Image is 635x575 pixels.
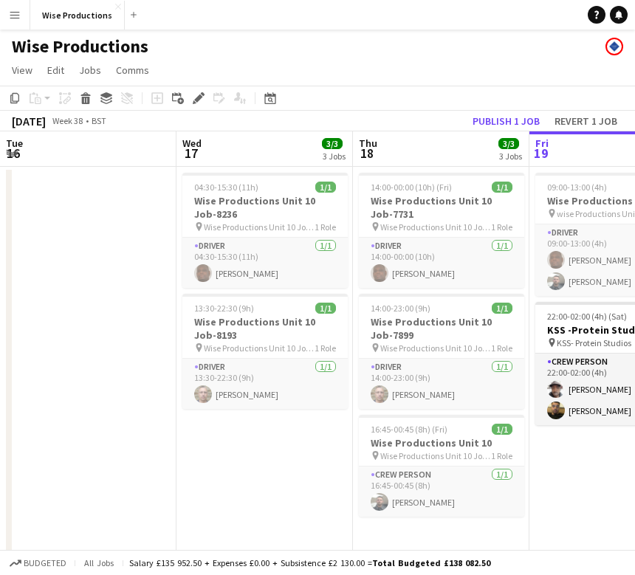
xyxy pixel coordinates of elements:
span: Wise Productions Unit 10 Job-7899 [380,342,491,354]
span: 1 Role [315,221,336,233]
span: 1/1 [492,303,512,314]
app-job-card: 13:30-22:30 (9h)1/1Wise Productions Unit 10 Job-8193 Wise Productions Unit 10 Job-81931 RoleDrive... [182,294,348,409]
span: Wed [182,137,202,150]
span: 3/3 [322,138,343,149]
span: Week 38 [49,115,86,126]
span: 1/1 [315,182,336,193]
app-card-role: Crew Person1/116:45-00:45 (8h)[PERSON_NAME] [359,466,524,517]
a: Edit [41,61,70,80]
h3: Wise Productions Unit 10 Job-8236 [182,194,348,221]
button: Wise Productions [30,1,125,30]
app-card-role: Driver1/104:30-15:30 (11h)[PERSON_NAME] [182,238,348,288]
span: 14:00-00:00 (10h) (Fri) [371,182,452,193]
div: [DATE] [12,114,46,128]
h3: Wise Productions Unit 10 Job-7899 [359,315,524,342]
span: 1 Role [315,342,336,354]
app-job-card: 04:30-15:30 (11h)1/1Wise Productions Unit 10 Job-8236 Wise Productions Unit 10 Job-82361 RoleDriv... [182,173,348,288]
span: KSS- Protein Studios [557,337,631,348]
app-user-avatar: Paul Harris [605,38,623,55]
span: 18 [357,145,377,162]
span: 1 Role [491,342,512,354]
h3: Wise Productions Unit 10 [359,436,524,450]
span: Jobs [79,63,101,77]
span: 09:00-13:00 (4h) [547,182,607,193]
app-job-card: 16:45-00:45 (8h) (Fri)1/1Wise Productions Unit 10 Wise Productions Unit 10 Job-82741 RoleCrew Per... [359,415,524,517]
span: Thu [359,137,377,150]
app-card-role: Driver1/113:30-22:30 (9h)[PERSON_NAME] [182,359,348,409]
button: Revert 1 job [549,111,623,131]
h3: Wise Productions Unit 10 Job-8193 [182,315,348,342]
span: 3/3 [498,138,519,149]
div: BST [92,115,106,126]
span: 16:45-00:45 (8h) (Fri) [371,424,447,435]
span: Wise Productions Unit 10 Job-8236 [204,221,315,233]
span: 17 [180,145,202,162]
a: View [6,61,38,80]
span: Fri [535,137,549,150]
a: Jobs [73,61,107,80]
span: 1/1 [492,182,512,193]
span: All jobs [81,557,117,568]
span: Wise Productions Unit 10 Job-7731 [380,221,491,233]
span: 1/1 [315,303,336,314]
div: 3 Jobs [499,151,522,162]
app-job-card: 14:00-00:00 (10h) (Fri)1/1Wise Productions Unit 10 Job-7731 Wise Productions Unit 10 Job-77311 Ro... [359,173,524,288]
span: 22:00-02:00 (4h) (Sat) [547,311,627,322]
button: Publish 1 job [467,111,546,131]
h3: Wise Productions Unit 10 Job-7731 [359,194,524,221]
span: Budgeted [24,558,66,568]
span: Tue [6,137,23,150]
app-job-card: 14:00-23:00 (9h)1/1Wise Productions Unit 10 Job-7899 Wise Productions Unit 10 Job-78991 RoleDrive... [359,294,524,409]
div: 3 Jobs [323,151,346,162]
span: Comms [116,63,149,77]
span: Wise Productions Unit 10 Job-8193 [204,342,315,354]
span: 1/1 [492,424,512,435]
span: View [12,63,32,77]
span: 1 Role [491,221,512,233]
span: 14:00-23:00 (9h) [371,303,430,314]
span: Total Budgeted £138 082.50 [372,557,490,568]
app-card-role: Driver1/114:00-00:00 (10h)[PERSON_NAME] [359,238,524,288]
span: Wise Productions Unit 10 Job-8274 [380,450,491,461]
span: 1 Role [491,450,512,461]
span: 19 [533,145,549,162]
a: Comms [110,61,155,80]
span: 04:30-15:30 (11h) [194,182,258,193]
div: Salary £135 952.50 + Expenses £0.00 + Subsistence £2 130.00 = [129,557,490,568]
span: Edit [47,63,64,77]
span: 13:30-22:30 (9h) [194,303,254,314]
h1: Wise Productions [12,35,148,58]
app-card-role: Driver1/114:00-23:00 (9h)[PERSON_NAME] [359,359,524,409]
span: 16 [4,145,23,162]
button: Budgeted [7,555,69,571]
